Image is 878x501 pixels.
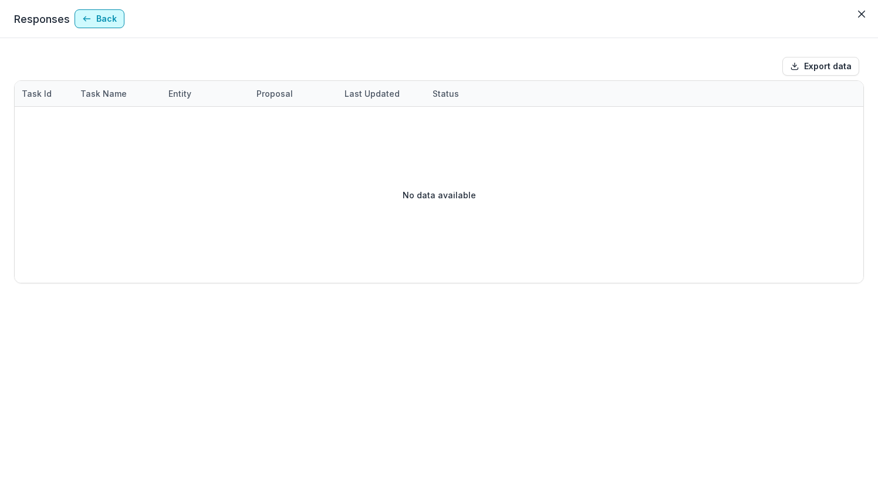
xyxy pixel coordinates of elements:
[249,81,337,106] div: Proposal
[75,9,124,28] button: Back
[73,81,161,106] div: Task Name
[403,189,476,201] p: No data available
[337,87,407,100] div: Last Updated
[249,87,300,100] div: Proposal
[426,81,514,106] div: Status
[852,5,871,23] button: Close
[337,81,426,106] div: Last Updated
[426,87,466,100] div: Status
[161,81,249,106] div: Entity
[782,57,859,76] button: Export data
[73,87,134,100] div: Task Name
[15,81,73,106] div: Task Id
[14,11,70,27] p: Responses
[15,87,59,100] div: Task Id
[161,87,198,100] div: Entity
